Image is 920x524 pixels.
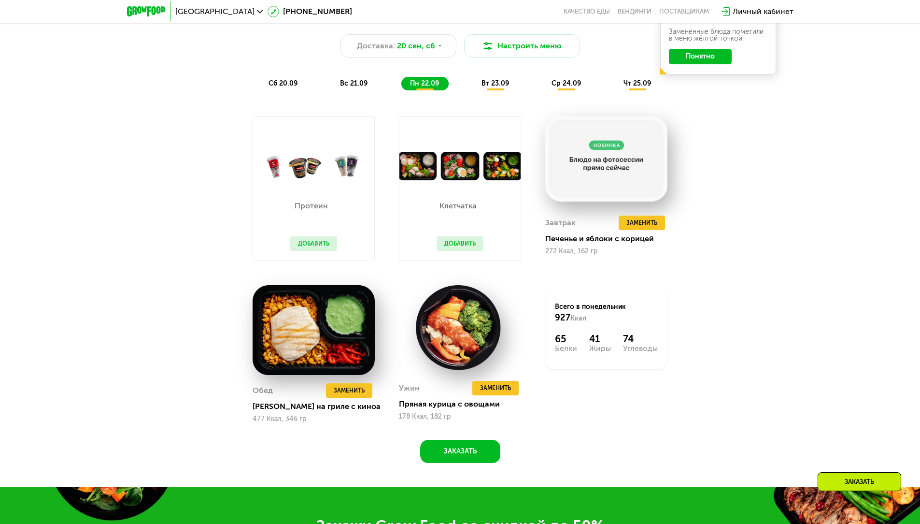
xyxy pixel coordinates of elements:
[269,79,297,87] span: сб 20.09
[552,79,581,87] span: ср 24.09
[623,79,651,87] span: чт 25.09
[480,383,511,393] span: Заменить
[340,79,368,87] span: вс 21.09
[669,29,767,42] div: Заменённые блюда пометили в меню жёлтой точкой.
[623,333,658,345] div: 74
[334,386,365,395] span: Заменить
[399,399,529,409] div: Пряная курица с овощами
[555,333,577,345] div: 65
[545,234,675,244] div: Печенье и яблоки с корицей
[669,49,732,64] button: Понятно
[555,302,658,323] div: Всего в понедельник
[733,6,793,17] div: Личный кабинет
[464,34,580,58] button: Настроить меню
[290,202,332,210] p: Протеин
[481,79,509,87] span: вт 23.09
[818,472,901,491] div: Заказать
[564,8,610,15] a: Качество еды
[555,345,577,352] div: Белки
[472,381,519,395] button: Заменить
[618,8,651,15] a: Вендинги
[626,218,657,228] span: Заменить
[253,402,382,411] div: [PERSON_NAME] на гриле с киноа
[619,216,665,230] button: Заменить
[253,383,273,398] div: Обед
[268,6,352,17] a: [PHONE_NUMBER]
[410,79,439,87] span: пн 22.09
[290,236,337,251] button: Добавить
[555,312,570,323] span: 927
[399,381,420,395] div: Ужин
[357,40,395,52] span: Доставка:
[437,236,483,251] button: Добавить
[175,8,255,15] span: [GEOGRAPHIC_DATA]
[589,333,611,345] div: 41
[589,345,611,352] div: Жиры
[545,216,576,230] div: Завтрак
[545,247,667,255] div: 272 Ккал, 162 гр
[420,440,500,463] button: Заказать
[397,40,435,52] span: 20 сен, сб
[437,202,479,210] p: Клетчатка
[623,345,658,352] div: Углеводы
[570,314,586,322] span: Ккал
[399,413,521,421] div: 178 Ккал, 182 гр
[253,415,375,423] div: 477 Ккал, 346 гр
[659,8,709,15] div: поставщикам
[326,383,372,398] button: Заменить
